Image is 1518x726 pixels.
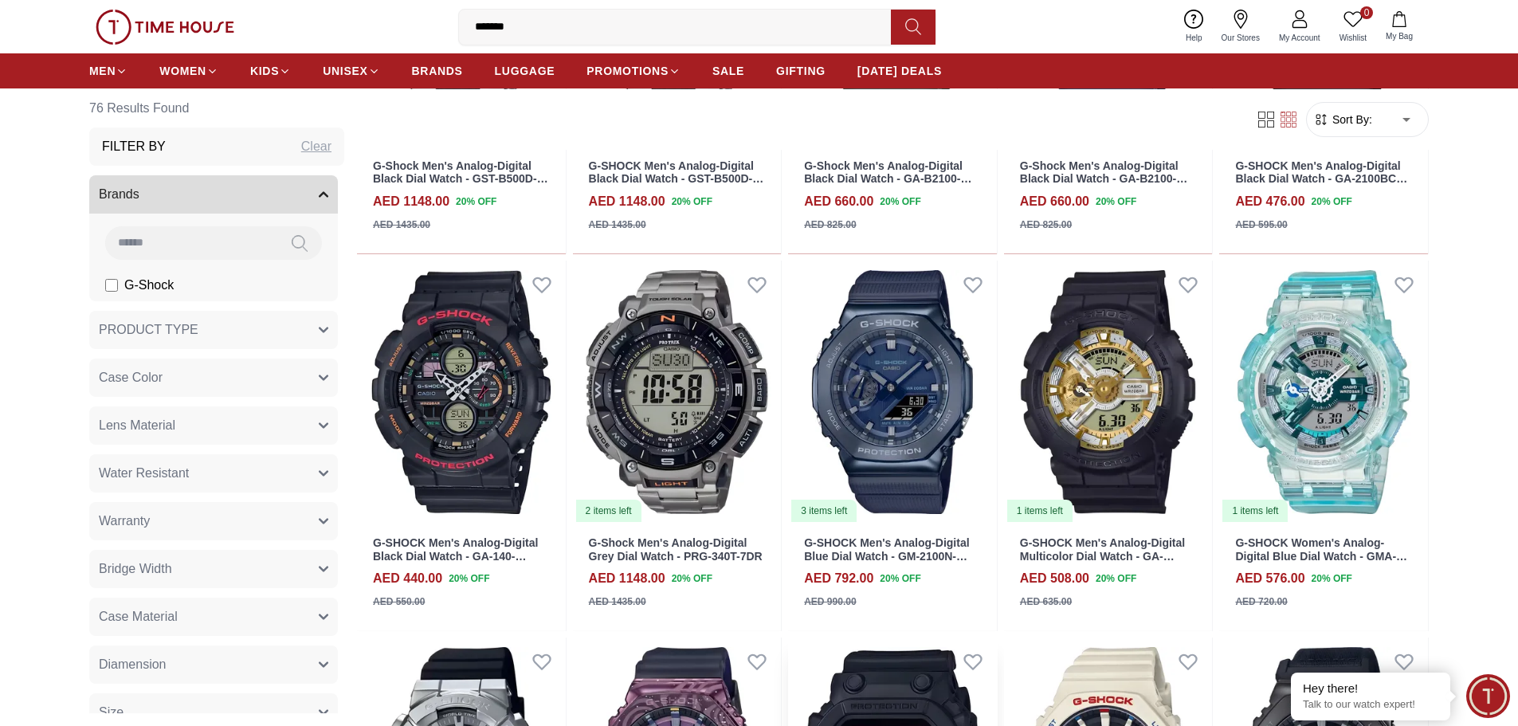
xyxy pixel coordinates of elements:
[456,194,496,209] span: 20 % OFF
[1020,192,1089,211] h4: AED 660.00
[857,63,942,79] span: [DATE] DEALS
[89,502,338,540] button: Warranty
[373,159,548,199] a: G-Shock Men's Analog-Digital Black Dial Watch - GST-B500D-1ADR
[89,63,116,79] span: MEN
[586,63,669,79] span: PROMOTIONS
[301,137,331,156] div: Clear
[880,194,920,209] span: 20 % OFF
[1303,698,1438,712] p: Talk to our watch expert!
[99,464,189,483] span: Water Resistant
[804,595,856,609] div: AED 990.00
[89,550,338,588] button: Bridge Width
[412,57,463,85] a: BRANDS
[589,595,646,609] div: AED 1435.00
[89,598,338,636] button: Case Material
[89,89,344,128] h6: 76 Results Found
[586,57,681,85] a: PROMOTIONS
[1273,32,1327,44] span: My Account
[1329,112,1372,128] span: Sort By:
[1212,6,1269,47] a: Our Stores
[804,192,873,211] h4: AED 660.00
[89,454,338,493] button: Water Resistant
[373,569,442,588] h4: AED 440.00
[373,595,425,609] div: AED 550.00
[99,703,124,722] span: Size
[1215,32,1266,44] span: Our Stores
[412,63,463,79] span: BRANDS
[788,261,997,524] a: G-SHOCK Men's Analog-Digital Blue Dial Watch - GM-2100N-2ADR3 items left
[99,559,172,579] span: Bridge Width
[99,368,163,387] span: Case Color
[1219,261,1428,524] a: G-SHOCK Women's Analog-Digital Blue Dial Watch - GMA-S110VW-2ADR1 items left
[99,320,198,339] span: PRODUCT TYPE
[1004,261,1213,524] a: G-SHOCK Men's Analog-Digital Multicolor Dial Watch - GA-110CD-1A9DR1 items left
[96,10,234,45] img: ...
[573,261,782,524] img: G-Shock Men's Analog-Digital Grey Dial Watch - PRG-340T-7DR
[1235,192,1304,211] h4: AED 476.00
[89,646,338,684] button: Diamension
[99,512,150,531] span: Warranty
[804,536,969,576] a: G-SHOCK Men's Analog-Digital Blue Dial Watch - GM-2100N-2ADR
[250,63,279,79] span: KIDS
[672,571,712,586] span: 20 % OFF
[323,57,379,85] a: UNISEX
[1235,569,1304,588] h4: AED 576.00
[89,406,338,445] button: Lens Material
[1303,681,1438,697] div: Hey there!
[1179,32,1209,44] span: Help
[449,571,489,586] span: 20 % OFF
[124,276,174,295] span: G-Shock
[1330,6,1376,47] a: 0Wishlist
[99,607,178,626] span: Case Material
[1333,32,1373,44] span: Wishlist
[589,192,665,211] h4: AED 1148.00
[1020,595,1072,609] div: AED 635.00
[804,569,873,588] h4: AED 792.00
[1020,569,1089,588] h4: AED 508.00
[573,261,782,524] a: G-Shock Men's Analog-Digital Grey Dial Watch - PRG-340T-7DR2 items left
[672,194,712,209] span: 20 % OFF
[776,57,826,85] a: GIFTING
[1020,218,1072,232] div: AED 825.00
[357,261,566,524] img: G-SHOCK Men's Analog-Digital Black Dial Watch - GA-140-1A4DR
[1004,261,1213,524] img: G-SHOCK Men's Analog-Digital Multicolor Dial Watch - GA-110CD-1A9DR
[373,192,449,211] h4: AED 1148.00
[373,218,430,232] div: AED 1435.00
[89,311,338,349] button: PRODUCT TYPE
[1176,6,1212,47] a: Help
[1020,536,1185,576] a: G-SHOCK Men's Analog-Digital Multicolor Dial Watch - GA-110CD-1A9DR
[102,137,166,156] h3: Filter By
[576,500,641,522] div: 2 items left
[99,655,166,674] span: Diamension
[1379,30,1419,42] span: My Bag
[323,63,367,79] span: UNISEX
[1235,218,1287,232] div: AED 595.00
[99,185,139,204] span: Brands
[1007,500,1073,522] div: 1 items left
[712,57,744,85] a: SALE
[159,63,206,79] span: WOMEN
[880,571,920,586] span: 20 % OFF
[1020,159,1187,199] a: G-Shock Men's Analog-Digital Black Dial Watch - GA-B2100-2ADR
[1096,571,1136,586] span: 20 % OFF
[1096,194,1136,209] span: 20 % OFF
[1235,159,1407,199] a: G-SHOCK Men's Analog-Digital Black Dial Watch - GA-2100BCE-1ADR
[1376,8,1422,45] button: My Bag
[1466,674,1510,718] div: Chat Widget
[1219,261,1428,524] img: G-SHOCK Women's Analog-Digital Blue Dial Watch - GMA-S110VW-2ADR
[99,416,175,435] span: Lens Material
[250,57,291,85] a: KIDS
[857,57,942,85] a: [DATE] DEALS
[159,57,218,85] a: WOMEN
[804,159,971,199] a: G-Shock Men's Analog-Digital Black Dial Watch - GA-B2100-3ADR
[1313,112,1372,128] button: Sort By:
[1235,536,1407,576] a: G-SHOCK Women's Analog-Digital Blue Dial Watch - GMA-S110VW-2ADR
[589,159,764,199] a: G-SHOCK Men's Analog-Digital Black Dial Watch - GST-B500D-1A1DR
[1235,595,1287,609] div: AED 720.00
[589,569,665,588] h4: AED 1148.00
[373,536,538,576] a: G-SHOCK Men's Analog-Digital Black Dial Watch - GA-140-1A4DR
[1222,500,1288,522] div: 1 items left
[89,359,338,397] button: Case Color
[712,63,744,79] span: SALE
